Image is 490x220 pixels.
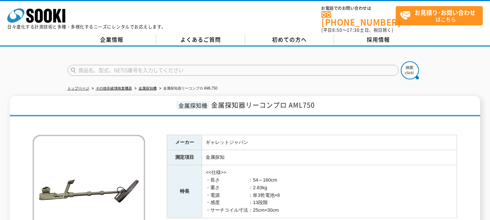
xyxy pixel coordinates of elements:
th: 特長 [167,165,202,218]
input: 商品名、型式、NETIS番号を入力してください [67,65,399,76]
li: 金属探知器リーコンプロ AML750 [158,85,218,92]
a: [PHONE_NUMBER] [321,11,396,26]
a: 金属探知機 [139,86,157,90]
strong: お見積り･お問い合わせ [415,8,475,17]
a: その他非破壊検査機器 [96,86,132,90]
span: 17:30 [347,27,360,33]
a: 初めての方へ [245,34,334,45]
a: 企業情報 [67,34,156,45]
td: ギャレットジャパン [202,135,457,150]
td: 金属探知 [202,150,457,165]
span: はこちら [400,7,482,25]
th: メーカー [167,135,202,150]
td: <<仕様>> ・長さ ：54～160cm ・重さ ：2.83kg ・電源 ：単3乾電池×8 ・感度 ：13段階 ・サーチコイル寸法：25cm×30cm [202,165,457,218]
a: 採用情報 [334,34,423,45]
th: 測定項目 [167,150,202,165]
p: 日々進化する計測技術と多種・多様化するニーズにレンタルでお応えします。 [7,25,166,29]
span: 初めての方へ [272,36,307,43]
a: お見積り･お問い合わせはこちら [396,6,483,25]
span: 金属探知機 [177,101,209,109]
span: 8:50 [332,27,342,33]
span: 金属探知器リーコンプロ AML750 [211,100,315,110]
span: (平日 ～ 土日、祝日除く) [321,27,393,33]
a: よくあるご質問 [156,34,245,45]
a: トップページ [67,86,89,90]
span: お電話でのお問い合わせは [321,6,396,11]
img: btn_search.png [401,61,419,79]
